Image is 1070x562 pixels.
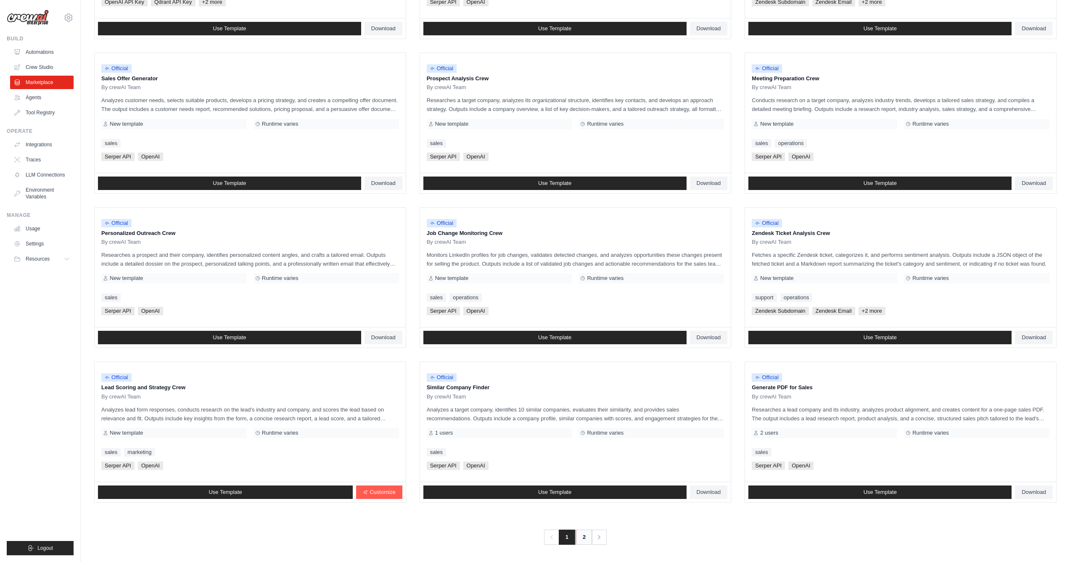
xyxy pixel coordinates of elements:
a: Customize [356,485,402,499]
span: Download [371,25,396,32]
a: sales [427,448,446,456]
span: New template [435,275,468,282]
p: Similar Company Finder [427,383,724,392]
a: Use Template [98,331,361,344]
a: operations [775,139,807,148]
a: Use Template [423,177,687,190]
span: 1 users [435,430,453,436]
p: Generate PDF for Sales [752,383,1049,392]
span: Serper API [427,153,460,161]
span: Logout [37,545,53,551]
a: LLM Connections [10,168,74,182]
a: Environment Variables [10,183,74,203]
span: By crewAI Team [101,239,141,245]
a: sales [427,293,446,302]
span: OpenAI [463,153,489,161]
span: 2 users [760,430,778,436]
p: Analyzes customer needs, selects suitable products, develops a pricing strategy, and creates a co... [101,96,399,113]
a: sales [101,448,121,456]
p: Personalized Outreach Crew [101,229,399,237]
span: Serper API [101,153,135,161]
span: By crewAI Team [427,84,466,91]
span: Use Template [864,180,897,187]
span: By crewAI Team [752,84,791,91]
span: Use Template [538,180,571,187]
p: Lead Scoring and Strategy Crew [101,383,399,392]
span: New template [760,121,793,127]
p: Prospect Analysis Crew [427,74,724,83]
a: Integrations [10,138,74,151]
span: OpenAI [463,307,489,315]
span: OpenAI [788,153,814,161]
a: Tool Registry [10,106,74,119]
span: Download [697,180,721,187]
p: Conducts research on a target company, analyzes industry trends, develops a tailored sales strate... [752,96,1049,113]
a: Use Template [748,485,1012,499]
span: OpenAI [463,462,489,470]
span: Use Template [864,489,897,496]
nav: Pagination [544,530,607,545]
a: marketing [124,448,155,456]
a: Download [690,22,728,35]
span: By crewAI Team [427,239,466,245]
a: Download [365,22,402,35]
span: Download [697,334,721,341]
a: support [752,293,777,302]
span: Serper API [101,462,135,470]
a: Download [1015,177,1053,190]
span: Runtime varies [912,121,949,127]
a: sales [427,139,446,148]
p: Researches a target company, analyzes its organizational structure, identifies key contacts, and ... [427,96,724,113]
button: Logout [7,541,74,555]
p: Fetches a specific Zendesk ticket, categorizes it, and performs sentiment analysis. Outputs inclu... [752,251,1049,268]
a: Use Template [423,22,687,35]
span: Download [697,489,721,496]
span: OpenAI [138,462,163,470]
span: Official [427,373,457,382]
a: Download [1015,22,1053,35]
span: Official [101,219,132,227]
p: Job Change Monitoring Crew [427,229,724,237]
span: Use Template [864,25,897,32]
a: Download [1015,331,1053,344]
a: Usage [10,222,74,235]
span: Runtime varies [912,275,949,282]
span: Runtime varies [587,275,624,282]
div: Build [7,35,74,42]
span: Use Template [538,25,571,32]
a: Crew Studio [10,61,74,74]
a: operations [780,293,813,302]
span: Zendesk Email [812,307,855,315]
span: Use Template [538,334,571,341]
div: Manage [7,212,74,219]
a: Use Template [423,485,687,499]
span: By crewAI Team [427,393,466,400]
p: Analyzes lead form responses, conducts research on the lead's industry and company, and scores th... [101,405,399,423]
a: Use Template [748,22,1012,35]
p: Monitors LinkedIn profiles for job changes, validates detected changes, and analyzes opportunitie... [427,251,724,268]
a: Automations [10,45,74,59]
span: New template [110,430,143,436]
a: Download [690,177,728,190]
span: New template [110,275,143,282]
span: Official [427,219,457,227]
p: Zendesk Ticket Analysis Crew [752,229,1049,237]
a: 2 [576,530,592,545]
span: Official [427,64,457,73]
span: Runtime varies [912,430,949,436]
span: New template [435,121,468,127]
span: Zendesk Subdomain [752,307,808,315]
span: Download [371,334,396,341]
a: Download [690,485,728,499]
span: OpenAI [788,462,814,470]
a: Use Template [98,177,361,190]
a: sales [101,293,121,302]
a: Traces [10,153,74,166]
span: Download [1022,334,1046,341]
span: Download [1022,25,1046,32]
a: Use Template [98,22,361,35]
a: Download [365,331,402,344]
a: Use Template [423,331,687,344]
span: Download [1022,489,1046,496]
span: 1 [559,530,575,545]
